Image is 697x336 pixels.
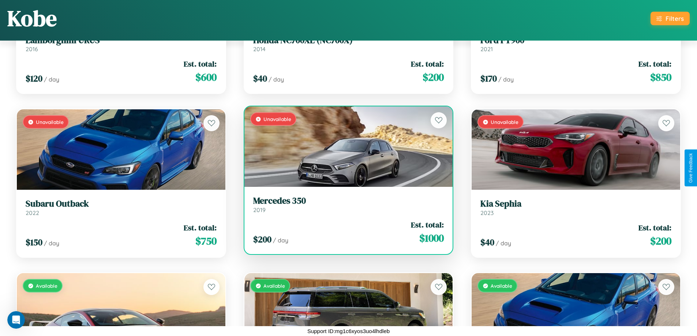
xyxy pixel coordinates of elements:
span: / day [498,76,514,83]
span: / day [44,76,59,83]
span: $ 600 [195,70,217,84]
span: $ 120 [26,72,42,84]
span: Est. total: [184,58,217,69]
span: $ 750 [195,234,217,248]
span: 2023 [480,209,494,216]
span: Unavailable [263,116,291,122]
div: Filters [666,15,684,22]
span: $ 170 [480,72,497,84]
div: Give Feedback [688,153,693,183]
span: $ 200 [253,233,271,245]
a: Ford FT9002021 [480,35,671,53]
h3: Ford FT900 [480,35,671,46]
span: $ 850 [650,70,671,84]
span: Est. total: [411,219,444,230]
a: Subaru Outback2022 [26,199,217,216]
button: Filters [651,12,690,25]
span: $ 150 [26,236,42,248]
span: / day [273,237,288,244]
span: Est. total: [411,58,444,69]
a: Lamborghini URUS2016 [26,35,217,53]
span: Est. total: [638,58,671,69]
span: $ 200 [423,70,444,84]
span: $ 40 [253,72,267,84]
h3: Subaru Outback [26,199,217,209]
span: Unavailable [491,119,518,125]
span: 2019 [253,206,266,214]
span: $ 40 [480,236,494,248]
span: / day [269,76,284,83]
span: / day [44,239,59,247]
span: Est. total: [184,222,217,233]
h3: Lamborghini URUS [26,35,217,46]
span: Available [263,283,285,289]
span: 2016 [26,45,38,53]
span: $ 200 [650,234,671,248]
span: Available [36,283,57,289]
span: / day [496,239,511,247]
h3: Kia Sephia [480,199,671,209]
span: 2014 [253,45,266,53]
span: 2022 [26,209,39,216]
span: 2021 [480,45,493,53]
h3: Mercedes 350 [253,196,444,206]
a: Kia Sephia2023 [480,199,671,216]
span: Available [491,283,512,289]
p: Support ID: mg1c6xyos3uo4lhdleb [307,326,390,336]
a: Mercedes 3502019 [253,196,444,214]
a: Honda NC700XL (NC700X)2014 [253,35,444,53]
iframe: Intercom live chat [7,311,25,329]
span: $ 1000 [419,231,444,245]
h3: Honda NC700XL (NC700X) [253,35,444,46]
span: Est. total: [638,222,671,233]
h1: Kobe [7,3,57,33]
span: Unavailable [36,119,64,125]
